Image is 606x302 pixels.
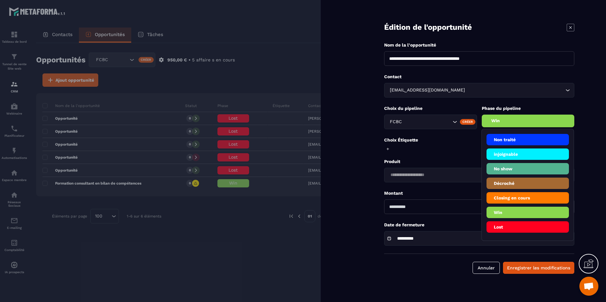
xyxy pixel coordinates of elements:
[384,42,574,48] p: Nom de la l'opportunité
[466,87,564,94] input: Search for option
[460,119,475,125] div: Créer
[384,159,574,165] p: Produit
[384,105,477,111] p: Choix du pipeline
[384,190,574,196] p: Montant
[388,172,564,179] input: Search for option
[503,262,574,274] button: Enregistrer les modifications
[473,262,500,274] button: Annuler
[384,115,477,129] div: Search for option
[410,118,451,125] input: Search for option
[388,87,466,94] span: [EMAIL_ADDRESS][DOMAIN_NAME]
[388,118,410,125] span: FCBC
[482,105,575,111] p: Phase du pipeline
[579,277,598,296] a: Ouvrir le chat
[384,137,574,143] p: Choix Étiquette
[384,222,574,228] p: Date de fermeture
[384,168,574,182] div: Search for option
[384,83,574,98] div: Search for option
[384,22,472,33] p: Édition de l'opportunité
[384,74,574,80] p: Contact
